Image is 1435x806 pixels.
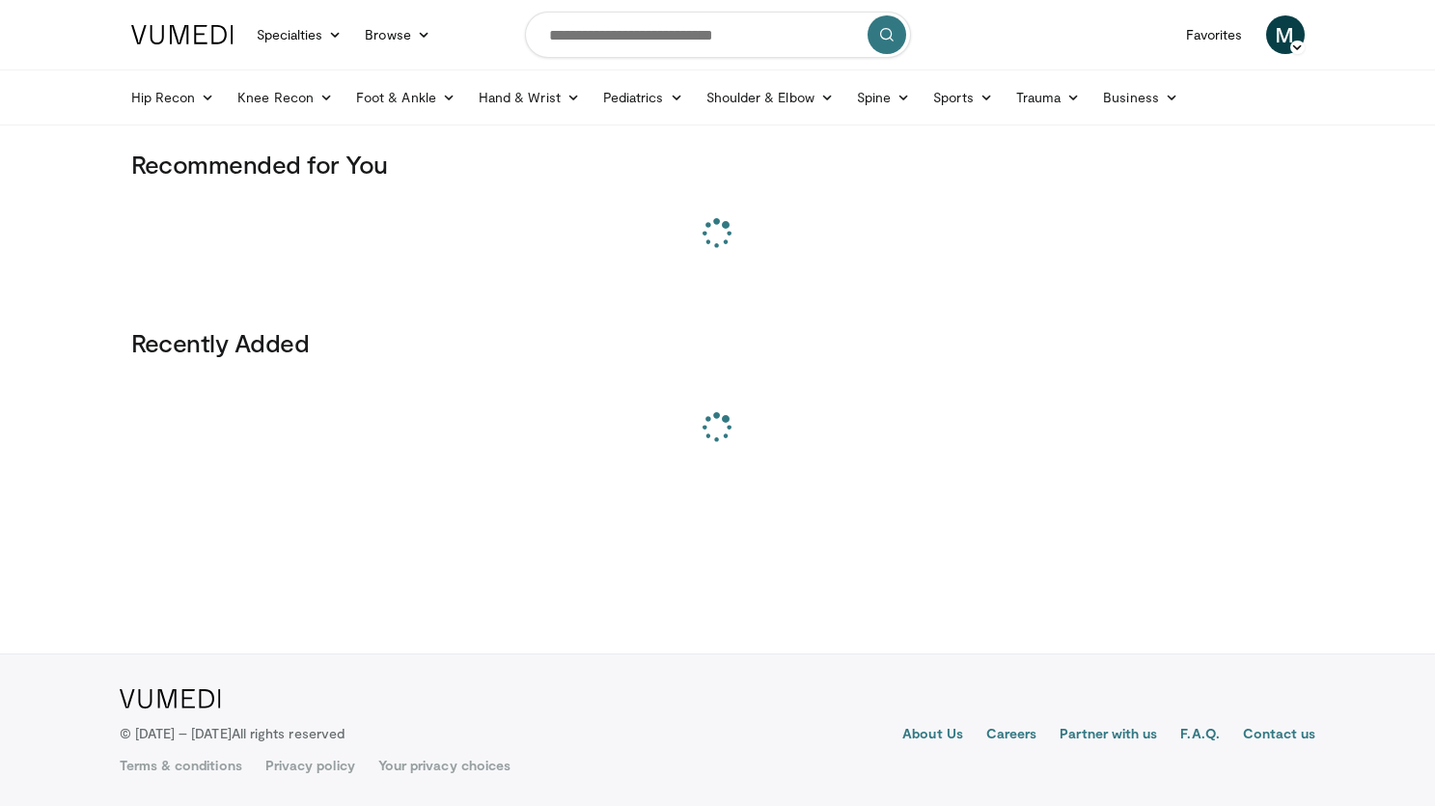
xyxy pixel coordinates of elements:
a: M [1266,15,1305,54]
a: Contact us [1243,724,1316,747]
a: Privacy policy [265,756,355,775]
h3: Recommended for You [131,149,1305,180]
a: Foot & Ankle [345,78,467,117]
a: Pediatrics [592,78,695,117]
a: Specialties [245,15,354,54]
p: © [DATE] – [DATE] [120,724,345,743]
span: All rights reserved [232,725,345,741]
a: F.A.Q. [1180,724,1219,747]
a: Knee Recon [226,78,345,117]
a: Favorites [1174,15,1255,54]
input: Search topics, interventions [525,12,911,58]
a: Browse [353,15,442,54]
a: Hand & Wrist [467,78,592,117]
a: About Us [902,724,963,747]
a: Trauma [1005,78,1092,117]
img: VuMedi Logo [131,25,234,44]
a: Terms & conditions [120,756,242,775]
a: Your privacy choices [378,756,511,775]
a: Business [1091,78,1190,117]
a: Spine [845,78,922,117]
a: Careers [986,724,1037,747]
a: Sports [922,78,1005,117]
img: VuMedi Logo [120,689,221,709]
h3: Recently Added [131,327,1305,358]
a: Partner with us [1060,724,1157,747]
a: Shoulder & Elbow [695,78,845,117]
a: Hip Recon [120,78,227,117]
